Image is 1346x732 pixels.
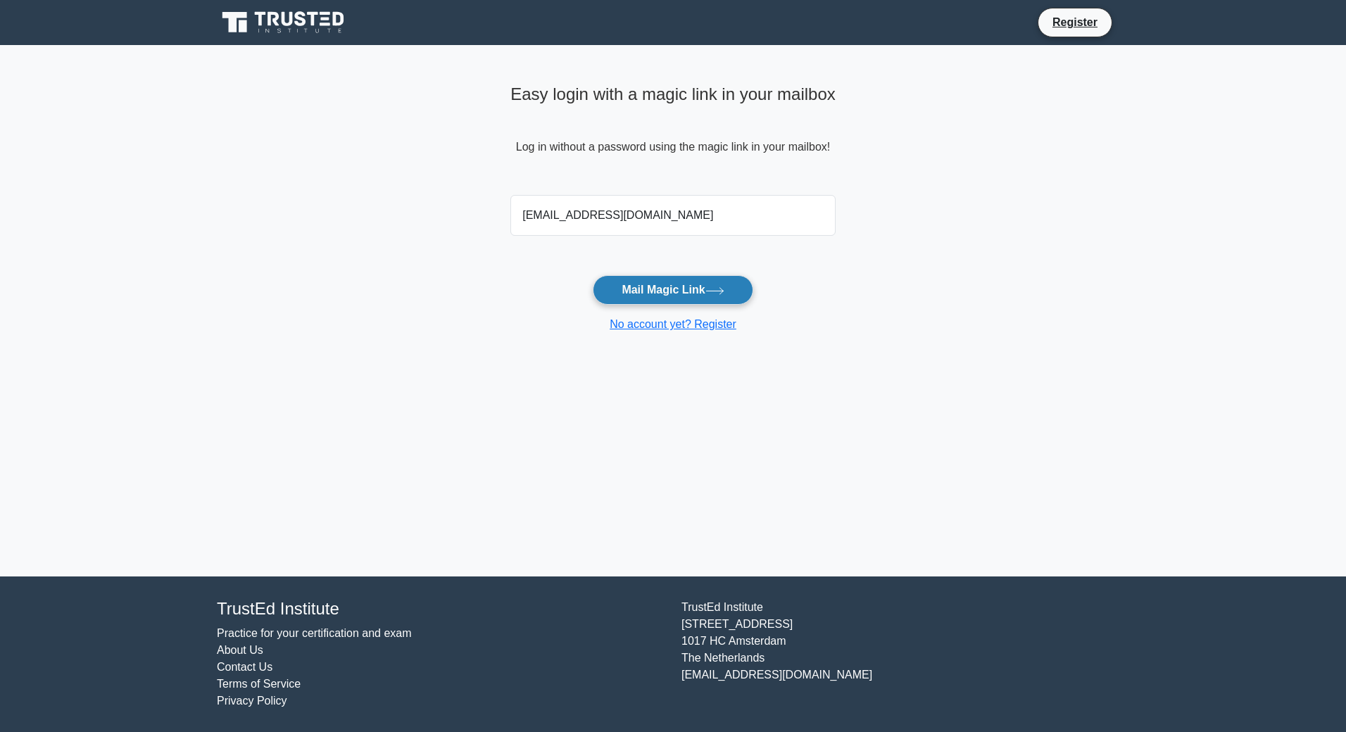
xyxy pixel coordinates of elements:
h4: Easy login with a magic link in your mailbox [510,84,836,105]
h4: TrustEd Institute [217,599,665,619]
a: Contact Us [217,661,272,673]
a: About Us [217,644,263,656]
a: Terms of Service [217,678,301,690]
a: Practice for your certification and exam [217,627,412,639]
input: Email [510,195,836,236]
a: No account yet? Register [610,318,736,330]
button: Mail Magic Link [593,275,753,305]
div: TrustEd Institute [STREET_ADDRESS] 1017 HC Amsterdam The Netherlands [EMAIL_ADDRESS][DOMAIN_NAME] [673,599,1138,709]
a: Privacy Policy [217,695,287,707]
div: Log in without a password using the magic link in your mailbox! [510,79,836,189]
a: Register [1044,13,1106,31]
